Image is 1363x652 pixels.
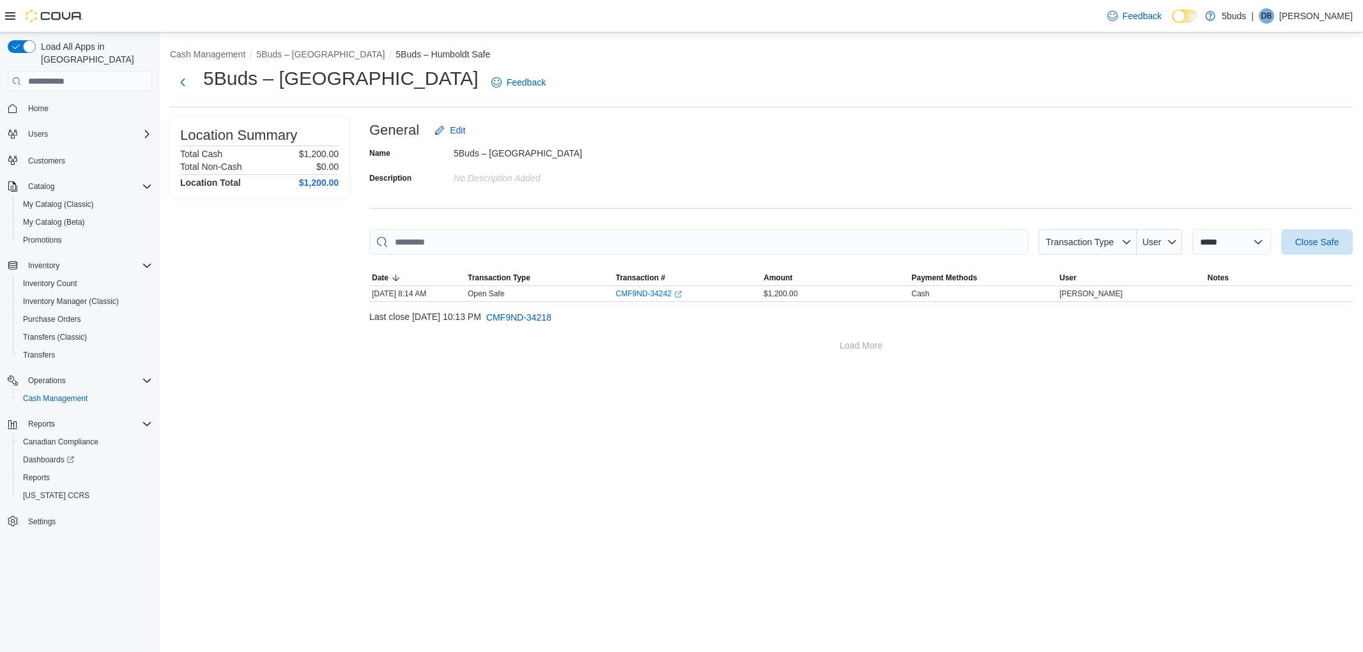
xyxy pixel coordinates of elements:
a: CMF9ND-34242External link [616,289,682,299]
button: Inventory Manager (Classic) [13,292,157,310]
span: Inventory Count [18,276,152,291]
button: Reports [3,415,157,433]
span: Customers [28,156,65,166]
button: Reports [13,469,157,487]
span: Transaction Type [468,273,530,283]
button: Inventory [23,258,65,273]
span: CMF9ND-34218 [486,311,551,324]
span: User [1059,273,1077,283]
div: Dan Beaudry [1259,8,1274,24]
span: Purchase Orders [23,314,81,324]
span: Users [23,126,152,142]
span: Settings [23,513,152,529]
span: Date [372,273,389,283]
button: Cash Management [13,390,157,407]
a: Dashboards [13,451,157,469]
button: Reports [23,416,60,432]
a: Customers [23,153,70,169]
span: Canadian Compliance [23,437,98,447]
a: Promotions [18,232,67,248]
span: User [1143,237,1162,247]
button: Cash Management [170,49,245,59]
h3: Location Summary [180,128,297,143]
a: Feedback [486,70,551,95]
span: Promotions [23,235,62,245]
span: Catalog [28,181,54,192]
button: My Catalog (Classic) [13,195,157,213]
button: Catalog [23,179,59,194]
a: Transfers [18,347,60,363]
button: Users [3,125,157,143]
a: Dashboards [18,452,79,467]
p: Open Safe [468,289,504,299]
h6: Total Non-Cash [180,162,242,172]
div: No Description added [454,168,625,183]
span: Operations [23,373,152,388]
button: My Catalog (Beta) [13,213,157,231]
span: DB [1261,8,1272,24]
span: My Catalog (Classic) [18,197,152,212]
span: Feedback [507,76,546,89]
img: Cova [26,10,83,22]
button: Payment Methods [909,270,1058,285]
span: Load All Apps in [GEOGRAPHIC_DATA] [36,40,152,66]
button: Canadian Compliance [13,433,157,451]
span: Reports [18,470,152,485]
h4: Location Total [180,178,241,188]
button: Operations [23,373,71,388]
button: Inventory [3,257,157,275]
button: Home [3,99,157,118]
button: Customers [3,151,157,169]
span: My Catalog (Beta) [18,215,152,230]
p: | [1251,8,1254,24]
button: [US_STATE] CCRS [13,487,157,504]
a: Purchase Orders [18,312,86,327]
span: Edit [450,124,465,137]
span: Inventory Manager (Classic) [18,294,152,309]
button: Amount [761,270,909,285]
span: Home [23,100,152,116]
nav: Complex example [8,94,152,564]
button: Inventory Count [13,275,157,292]
button: User [1137,229,1182,255]
span: My Catalog (Beta) [23,217,85,227]
button: 5Buds – Humboldt Safe [396,49,490,59]
button: Operations [3,372,157,390]
span: Purchase Orders [18,312,152,327]
span: $1,200.00 [764,289,797,299]
button: CMF9ND-34218 [481,305,557,330]
svg: External link [674,291,682,298]
span: Inventory Manager (Classic) [23,296,119,307]
button: Close Safe [1281,229,1353,255]
span: Amount [764,273,792,283]
span: Inventory [23,258,152,273]
span: Cash Management [18,391,152,406]
p: [PERSON_NAME] [1279,8,1353,24]
span: Reports [23,416,152,432]
span: Customers [23,152,152,168]
span: [PERSON_NAME] [1059,289,1123,299]
a: Settings [23,514,61,529]
span: Transfers [18,347,152,363]
span: Inventory Count [23,278,77,289]
button: 5Buds – [GEOGRAPHIC_DATA] [256,49,385,59]
span: Operations [28,375,66,386]
span: Transfers (Classic) [18,330,152,345]
button: Promotions [13,231,157,249]
span: Washington CCRS [18,488,152,503]
span: Inventory [28,261,59,271]
span: Settings [28,517,56,527]
button: User [1057,270,1205,285]
button: Load More [369,333,1353,358]
span: [US_STATE] CCRS [23,490,89,501]
button: Transfers [13,346,157,364]
p: $1,200.00 [299,149,339,159]
button: Transaction # [613,270,762,285]
span: Transaction Type [1045,237,1114,247]
h3: General [369,123,419,138]
span: Home [28,103,49,114]
a: [US_STATE] CCRS [18,488,95,503]
span: Dashboards [23,455,74,465]
a: My Catalog (Beta) [18,215,90,230]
